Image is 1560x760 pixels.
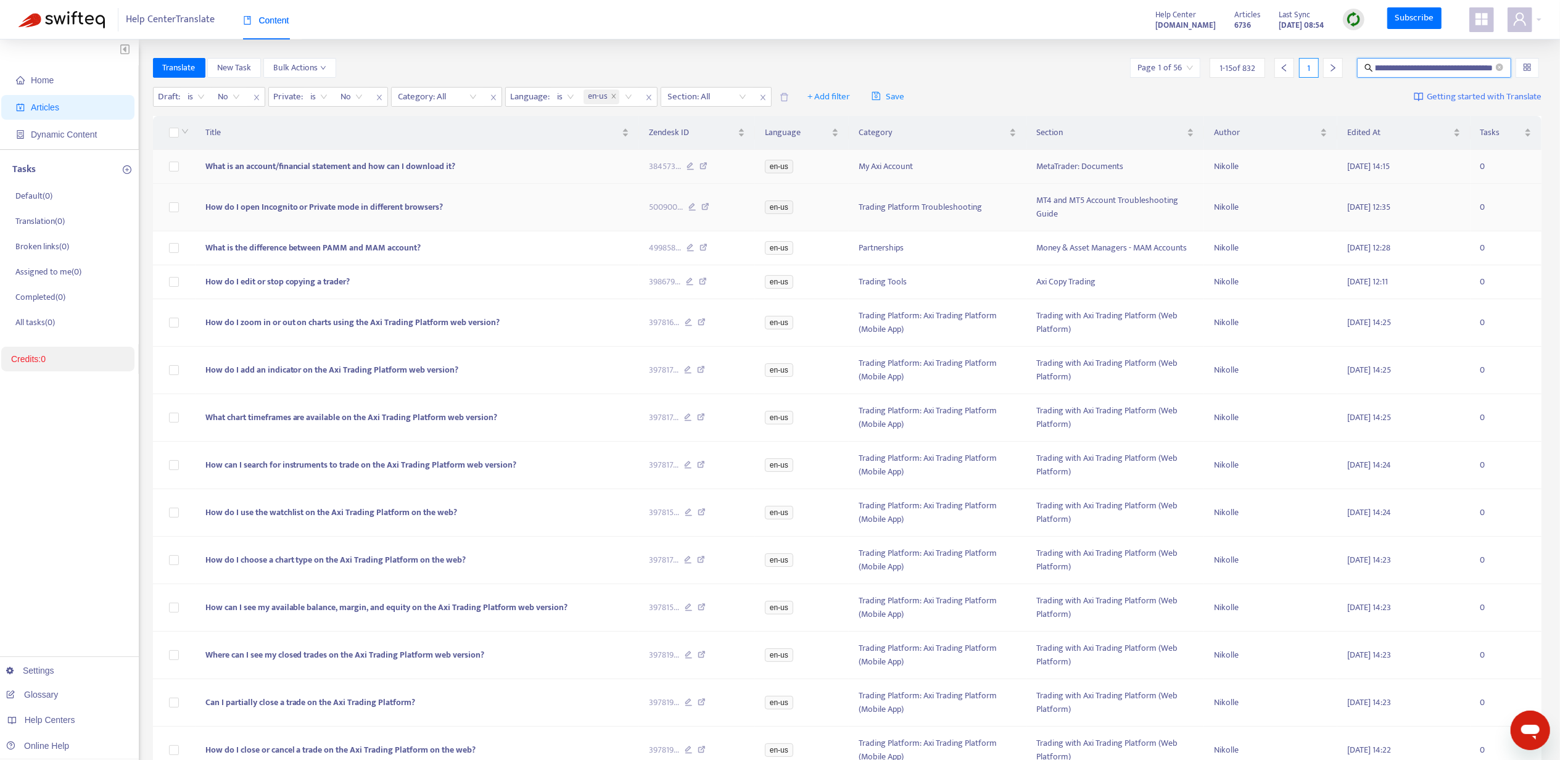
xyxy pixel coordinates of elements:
td: Trading Platform: Axi Trading Platform (Mobile App) [849,537,1026,584]
span: Help Center Translate [126,8,215,31]
td: 0 [1471,231,1541,265]
span: en-us [584,89,619,104]
td: 0 [1471,150,1541,184]
span: How can I see my available balance, margin, and equity on the Axi Trading Platform web version? [205,600,568,614]
span: container [16,130,25,139]
td: Nikolle [1204,231,1337,265]
span: en-us [765,411,793,424]
a: Subscribe [1387,7,1442,30]
span: close [755,90,771,105]
span: [DATE] 14:23 [1347,600,1391,614]
td: Axi Copy Trading [1026,265,1204,299]
span: delete [780,93,789,102]
span: What is the difference between PAMM and MAM account? [205,241,421,255]
span: [DATE] 14:25 [1347,363,1391,377]
span: close [485,90,501,105]
th: Category [849,116,1026,150]
span: [DATE] 14:22 [1347,743,1391,757]
td: Nikolle [1204,150,1337,184]
span: en-us [765,553,793,567]
td: Trading with Axi Trading Platform (Web Platform) [1026,679,1204,727]
td: 0 [1471,632,1541,679]
span: Language [765,126,830,139]
td: Trading Platform: Axi Trading Platform (Mobile App) [849,299,1026,347]
span: 397819 ... [649,743,679,757]
span: account-book [16,103,25,112]
span: 397817 ... [649,553,679,567]
span: Last Sync [1279,8,1311,22]
span: Edited At [1347,126,1451,139]
span: en-us [765,316,793,329]
td: 0 [1471,184,1541,231]
span: close [611,93,617,101]
span: book [243,16,252,25]
span: left [1280,64,1289,72]
span: en-us [765,743,793,757]
span: down [181,128,189,135]
td: Trading Platform Troubleshooting [849,184,1026,231]
button: Bulk Actionsdown [263,58,336,78]
a: Glossary [6,690,58,700]
td: 0 [1471,442,1541,489]
span: [DATE] 14:23 [1347,553,1391,567]
th: Zendesk ID [639,116,755,150]
span: + Add filter [807,89,850,104]
p: All tasks ( 0 ) [15,316,55,329]
p: Default ( 0 ) [15,189,52,202]
td: 0 [1471,299,1541,347]
strong: 6736 [1235,19,1252,32]
a: Getting started with Translate [1414,87,1541,107]
td: Trading with Axi Trading Platform (Web Platform) [1026,299,1204,347]
span: [DATE] 14:25 [1347,410,1391,424]
span: Help Centers [25,715,75,725]
button: Translate [153,58,205,78]
td: 0 [1471,347,1541,394]
span: en-us [765,601,793,614]
p: Completed ( 0 ) [15,291,65,304]
td: Nikolle [1204,584,1337,632]
span: Home [31,75,54,85]
span: en-us [765,458,793,472]
p: Tasks [12,162,36,177]
span: Tasks [1480,126,1522,139]
a: Online Help [6,741,69,751]
span: save [872,91,881,101]
span: Dynamic Content [31,130,97,139]
span: How do I use the watchlist on the Axi Trading Platform on the web? [205,505,458,519]
td: Nikolle [1204,679,1337,727]
span: How do I close or cancel a trade on the Axi Trading Platform on the web? [205,743,476,757]
td: Nikolle [1204,299,1337,347]
td: Nikolle [1204,442,1337,489]
td: Trading with Axi Trading Platform (Web Platform) [1026,394,1204,442]
td: Money & Asset Managers - MAM Accounts [1026,231,1204,265]
span: New Task [217,61,251,75]
span: 499858 ... [649,241,681,255]
span: en-us [765,241,793,255]
td: 0 [1471,537,1541,584]
span: en-us [765,275,793,289]
span: Articles [31,102,59,112]
td: Trading Platform: Axi Trading Platform (Mobile App) [849,632,1026,679]
span: How do I choose a chart type on the Axi Trading Platform on the web? [205,553,466,567]
td: Nikolle [1204,489,1337,537]
span: en-us [765,506,793,519]
span: close [249,90,265,105]
td: My Axi Account [849,150,1026,184]
td: Trading with Axi Trading Platform (Web Platform) [1026,632,1204,679]
td: 0 [1471,584,1541,632]
span: Author [1214,126,1318,139]
span: close [641,90,657,105]
td: Trading with Axi Trading Platform (Web Platform) [1026,347,1204,394]
span: search [1364,64,1373,72]
td: Trading Platform: Axi Trading Platform (Mobile App) [849,347,1026,394]
span: appstore [1474,12,1489,27]
span: user [1513,12,1527,27]
span: en-us [765,160,793,173]
td: Nikolle [1204,184,1337,231]
strong: [DOMAIN_NAME] [1156,19,1216,32]
span: Help Center [1156,8,1197,22]
span: en-us [765,363,793,377]
button: New Task [207,58,261,78]
span: Articles [1235,8,1261,22]
span: [DATE] 12:28 [1347,241,1390,255]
